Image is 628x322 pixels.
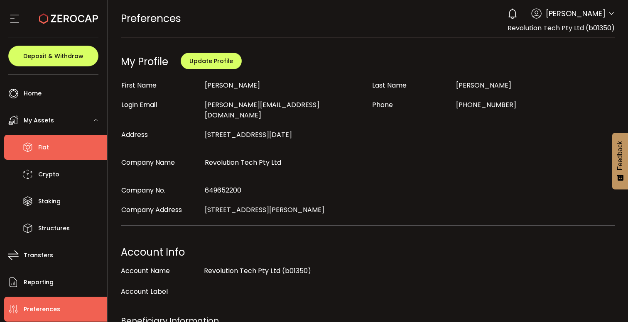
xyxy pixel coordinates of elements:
[121,11,181,26] span: Preferences
[24,276,54,288] span: Reporting
[121,158,175,167] span: Company Name
[121,80,157,90] span: First Name
[121,100,157,110] span: Login Email
[121,185,165,195] span: Company No.
[205,130,292,139] span: [STREET_ADDRESS][DATE]
[456,100,516,110] span: [PHONE_NUMBER]
[24,115,54,127] span: My Assets
[205,185,241,195] span: 649652200
[24,249,53,261] span: Transfers
[546,8,606,19] span: [PERSON_NAME]
[204,266,311,276] span: Revolution Tech Pty Ltd (b01350)
[121,263,200,279] div: Account Name
[8,46,98,66] button: Deposit & Withdraw
[612,133,628,189] button: Feedback - Show survey
[205,100,319,120] span: [PERSON_NAME][EMAIL_ADDRESS][DOMAIN_NAME]
[121,55,168,68] div: My Profile
[616,141,624,170] span: Feedback
[205,205,324,215] span: [STREET_ADDRESS][PERSON_NAME]
[38,141,49,154] span: Fiat
[24,88,42,100] span: Home
[121,130,148,139] span: Address
[372,80,407,90] span: Last Name
[24,303,60,315] span: Preferences
[181,53,242,69] button: Update Profile
[508,23,615,33] span: Revolution Tech Pty Ltd (b01350)
[586,282,628,322] iframe: Chat Widget
[456,80,511,90] span: [PERSON_NAME]
[205,80,260,90] span: [PERSON_NAME]
[205,158,281,167] span: Revolution Tech Pty Ltd
[121,283,200,300] div: Account Label
[189,57,233,65] span: Update Profile
[38,168,59,181] span: Crypto
[38,195,61,207] span: Staking
[121,244,615,261] div: Account Info
[372,100,393,110] span: Phone
[121,205,182,215] span: Company Address
[38,222,70,234] span: Structures
[23,53,83,59] span: Deposit & Withdraw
